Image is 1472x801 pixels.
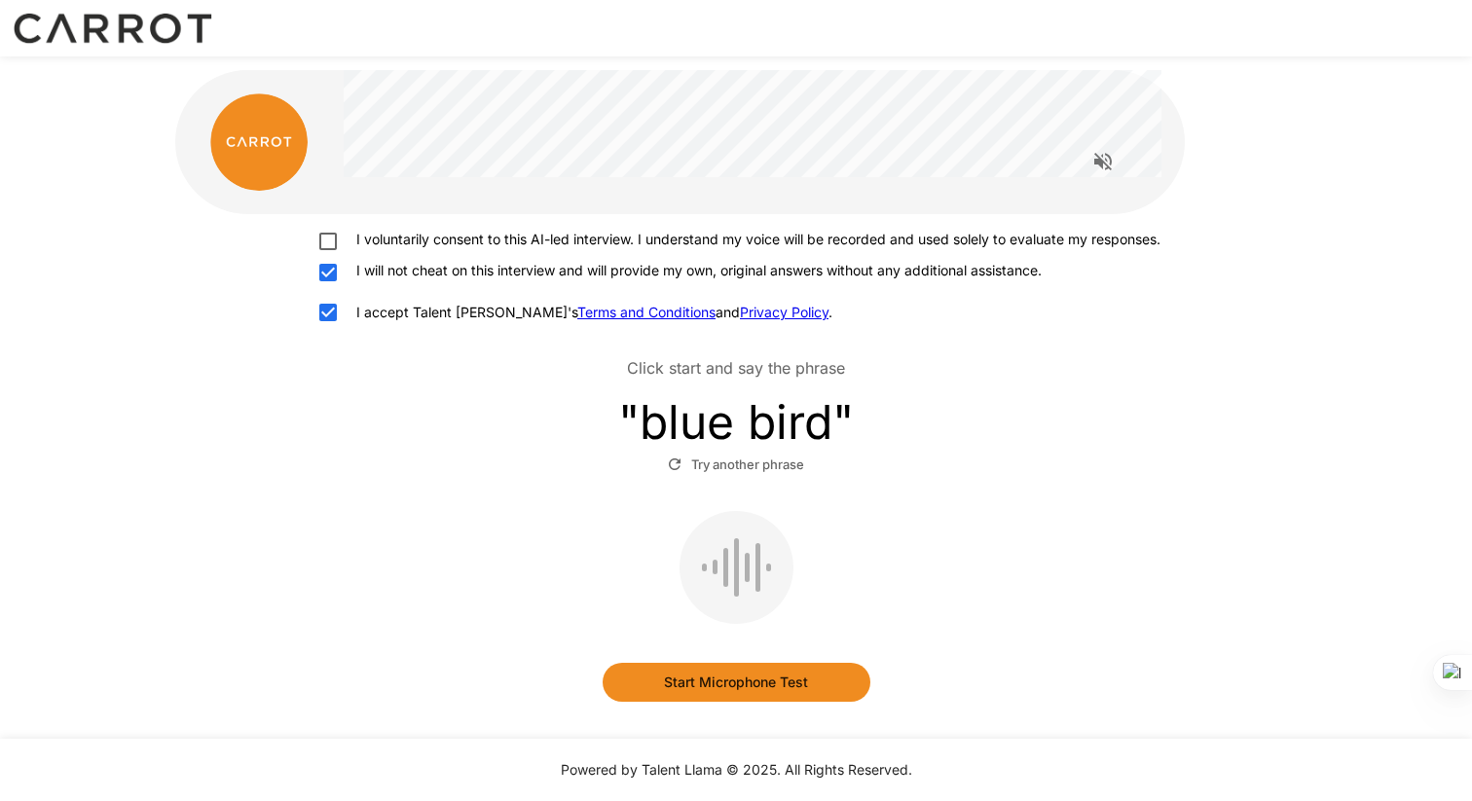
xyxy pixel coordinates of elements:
[349,261,1042,280] p: I will not cheat on this interview and will provide my own, original answers without any addition...
[618,395,854,450] h3: " blue bird "
[1084,142,1122,181] button: Read questions aloud
[603,663,870,702] button: Start Microphone Test
[740,304,828,320] a: Privacy Policy
[349,230,1160,249] p: I voluntarily consent to this AI-led interview. I understand my voice will be recorded and used s...
[627,356,845,380] p: Click start and say the phrase
[349,303,832,322] p: I accept Talent [PERSON_NAME]'s and .
[23,760,1449,780] p: Powered by Talent Llama © 2025. All Rights Reserved.
[577,304,716,320] a: Terms and Conditions
[663,450,809,480] button: Try another phrase
[210,93,308,191] img: carrot_logo.png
